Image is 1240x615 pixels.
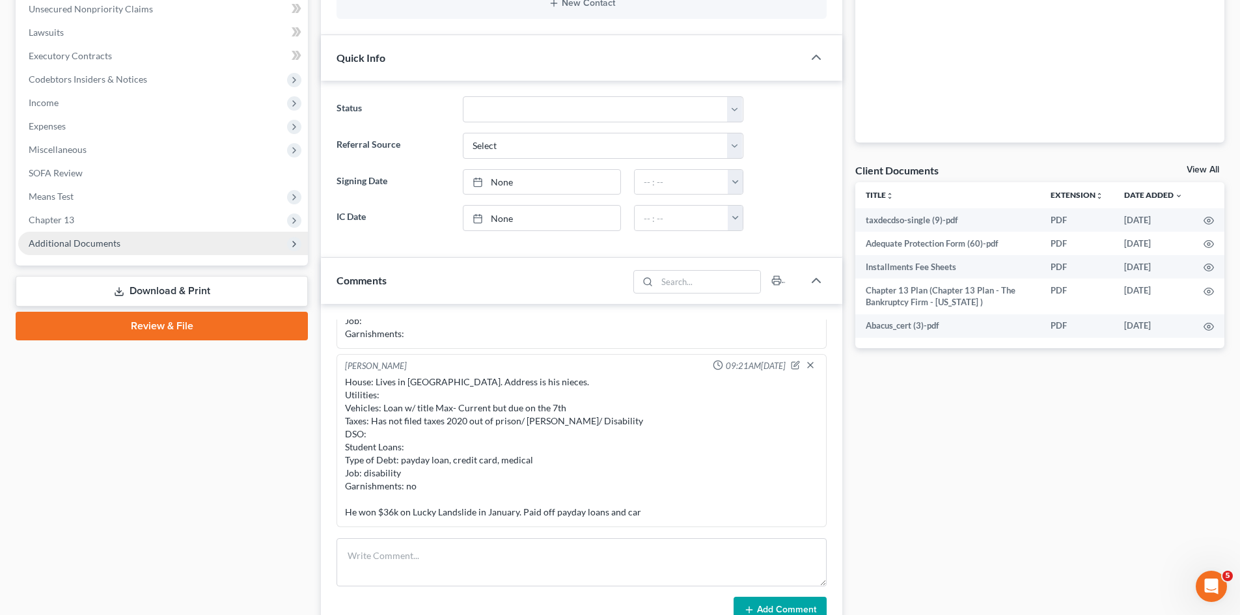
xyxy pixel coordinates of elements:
span: Codebtors Insiders & Notices [29,74,147,85]
span: Comments [337,274,387,286]
div: Client Documents [855,163,939,177]
i: unfold_more [1095,192,1103,200]
span: Executory Contracts [29,50,112,61]
iframe: Intercom live chat [1196,571,1227,602]
a: Titleunfold_more [866,190,894,200]
td: PDF [1040,232,1114,255]
td: Chapter 13 Plan (Chapter 13 Plan - The Bankruptcy Firm - [US_STATE] ) [855,279,1040,314]
label: Referral Source [330,133,456,159]
span: Lawsuits [29,27,64,38]
span: Means Test [29,191,74,202]
td: [DATE] [1114,255,1193,279]
span: Unsecured Nonpriority Claims [29,3,153,14]
div: House: Lives in [GEOGRAPHIC_DATA]. Address is his nieces. Utilities: Vehicles: Loan w/ title Max-... [345,376,818,519]
td: Adequate Protection Form (60)-pdf [855,232,1040,255]
input: -- : -- [635,206,728,230]
td: [DATE] [1114,232,1193,255]
input: -- : -- [635,170,728,195]
td: [DATE] [1114,314,1193,338]
td: [DATE] [1114,208,1193,232]
label: IC Date [330,205,456,231]
span: SOFA Review [29,167,83,178]
span: Income [29,97,59,108]
a: None [463,206,620,230]
a: Review & File [16,312,308,340]
span: Miscellaneous [29,144,87,155]
td: Abacus_cert (3)-pdf [855,314,1040,338]
label: Signing Date [330,169,456,195]
td: Installments Fee Sheets [855,255,1040,279]
a: Executory Contracts [18,44,308,68]
a: Download & Print [16,276,308,307]
a: View All [1187,165,1219,174]
input: Search... [657,271,761,293]
span: Chapter 13 [29,214,74,225]
td: PDF [1040,255,1114,279]
td: PDF [1040,314,1114,338]
a: None [463,170,620,195]
div: [PERSON_NAME] [345,360,407,373]
td: taxdecdso-single (9)-pdf [855,208,1040,232]
label: Status [330,96,456,122]
a: Extensionunfold_more [1051,190,1103,200]
i: expand_more [1175,192,1183,200]
td: PDF [1040,208,1114,232]
span: Quick Info [337,51,385,64]
span: 5 [1222,571,1233,581]
span: 09:21AM[DATE] [726,360,786,372]
a: Date Added expand_more [1124,190,1183,200]
a: SOFA Review [18,161,308,185]
td: [DATE] [1114,279,1193,314]
a: Lawsuits [18,21,308,44]
td: PDF [1040,279,1114,314]
i: unfold_more [886,192,894,200]
span: Additional Documents [29,238,120,249]
span: Expenses [29,120,66,131]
